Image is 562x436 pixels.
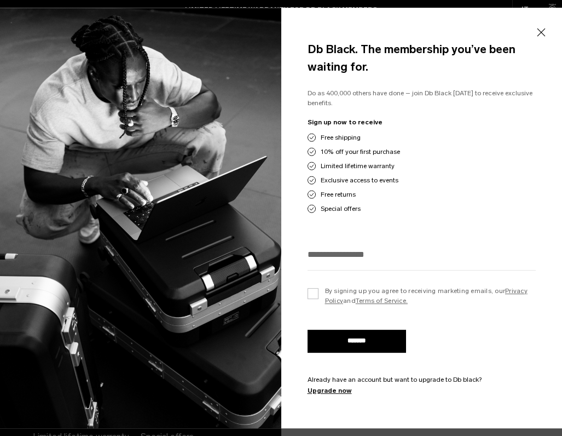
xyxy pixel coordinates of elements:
h4: Db Black. The membership you’ve been waiting for. [308,41,536,75]
span: 10% off your first purchase [321,147,400,157]
p: Do as 400,000 others have done – join Db Black [DATE] to receive exclusive benefits. [308,88,536,108]
a: Terms of Service. [356,297,408,305]
a: Privacy Policy [325,287,528,305]
span: Free shipping [321,133,361,142]
span: Free returns [321,190,356,199]
label: By signing up you agree to receiving marketing emails, our and [308,286,536,306]
p: Sign up now to receive [308,117,536,127]
span: Special offers [321,204,361,214]
p: Already have an account but want to upgrade to Db black? [308,375,536,385]
span: Limited lifetime warranty [321,161,395,171]
a: Upgrade now [308,386,536,395]
span: Exclusive access to events [321,175,398,185]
